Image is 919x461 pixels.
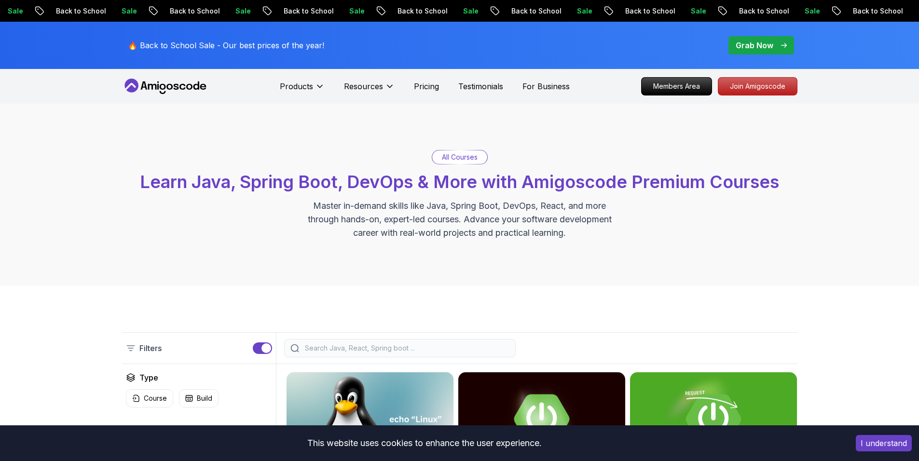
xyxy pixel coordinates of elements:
p: Filters [139,342,162,354]
p: All Courses [442,152,478,162]
p: Course [144,393,167,403]
p: Join Amigoscode [718,78,797,95]
p: Sale [569,6,600,16]
p: Back to School [731,6,797,16]
a: Testimonials [458,81,503,92]
p: Build [197,393,212,403]
p: Sale [114,6,145,16]
a: Join Amigoscode [718,77,797,95]
p: Back to School [845,6,911,16]
p: Back to School [504,6,569,16]
p: Sale [342,6,372,16]
h2: Type [139,372,158,383]
input: Search Java, React, Spring boot ... [303,343,509,353]
button: Build [179,389,219,407]
p: Products [280,81,313,92]
span: Learn Java, Spring Boot, DevOps & More with Amigoscode Premium Courses [140,171,779,192]
p: Members Area [642,78,712,95]
p: Sale [228,6,259,16]
button: Course [126,389,173,407]
p: Back to School [390,6,455,16]
p: Back to School [48,6,114,16]
a: Members Area [641,77,712,95]
p: Sale [455,6,486,16]
button: Products [280,81,325,100]
p: Back to School [162,6,228,16]
p: 🔥 Back to School Sale - Our best prices of the year! [128,40,324,51]
p: Grab Now [736,40,773,51]
p: Back to School [276,6,342,16]
p: Resources [344,81,383,92]
button: Resources [344,81,395,100]
p: Sale [683,6,714,16]
p: Back to School [617,6,683,16]
div: This website uses cookies to enhance the user experience. [7,433,841,454]
p: Master in-demand skills like Java, Spring Boot, DevOps, React, and more through hands-on, expert-... [298,199,622,240]
p: Sale [797,6,828,16]
a: Pricing [414,81,439,92]
a: For Business [522,81,570,92]
button: Accept cookies [856,435,912,451]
